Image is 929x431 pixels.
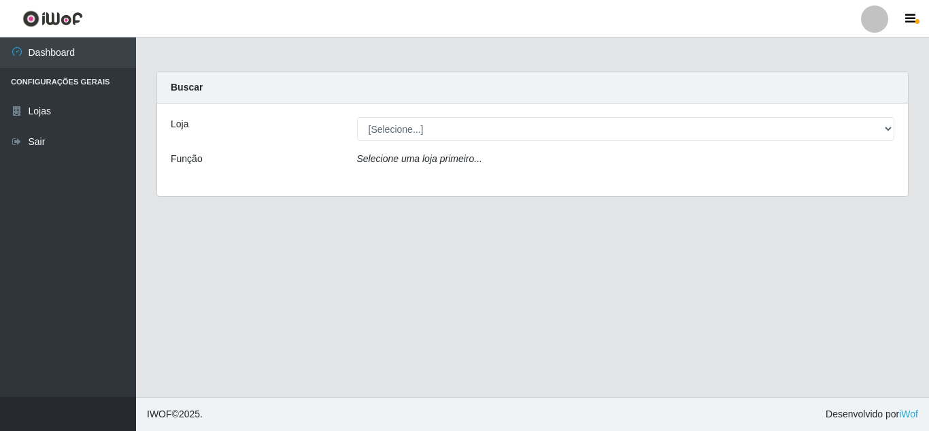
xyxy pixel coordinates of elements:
[147,409,172,419] span: IWOF
[171,117,188,131] label: Loja
[171,82,203,93] strong: Buscar
[357,153,482,164] i: Selecione uma loja primeiro...
[171,152,203,166] label: Função
[899,409,918,419] a: iWof
[22,10,83,27] img: CoreUI Logo
[826,407,918,421] span: Desenvolvido por
[147,407,203,421] span: © 2025 .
